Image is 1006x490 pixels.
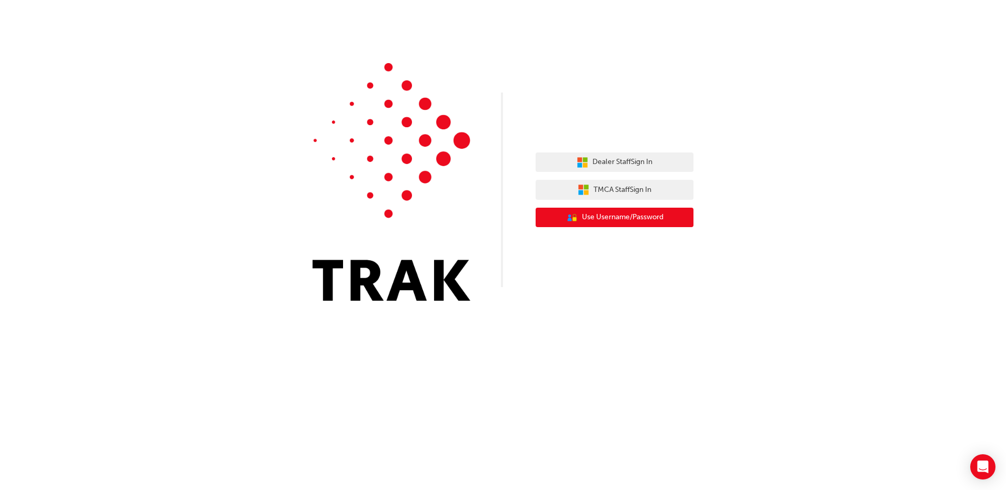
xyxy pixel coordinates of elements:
img: Trak [313,63,470,301]
span: Use Username/Password [582,211,663,223]
button: Dealer StaffSign In [536,152,693,172]
span: TMCA Staff Sign In [593,184,651,196]
div: Open Intercom Messenger [970,454,995,479]
button: Use Username/Password [536,208,693,228]
span: Dealer Staff Sign In [592,156,652,168]
button: TMCA StaffSign In [536,180,693,200]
